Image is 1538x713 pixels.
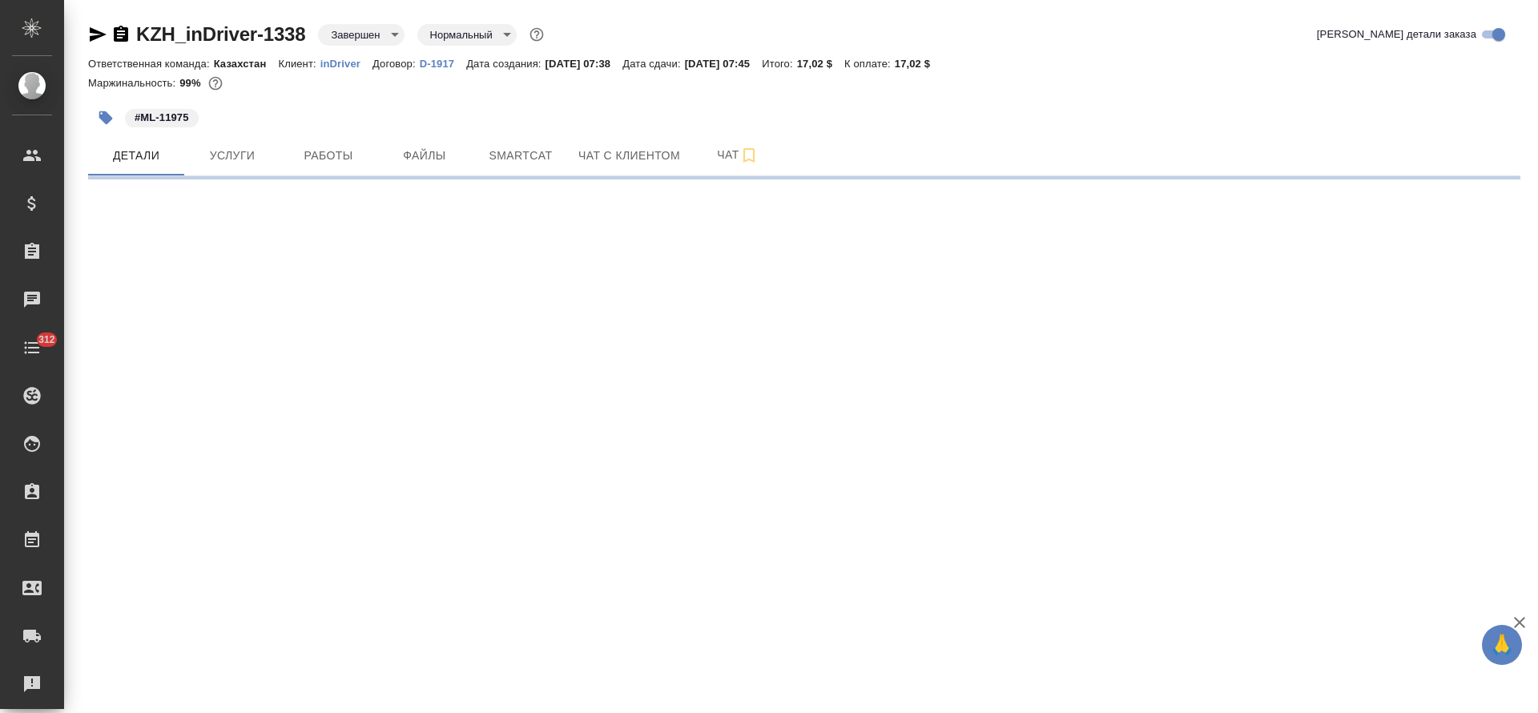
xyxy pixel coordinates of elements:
button: Скопировать ссылку для ЯМессенджера [88,25,107,44]
a: 312 [4,328,60,368]
button: Нормальный [425,28,497,42]
p: inDriver [320,58,372,70]
span: Работы [290,146,367,166]
p: 17,02 $ [895,58,942,70]
span: Smartcat [482,146,559,166]
p: Ответственная команда: [88,58,214,70]
button: Скопировать ссылку [111,25,131,44]
span: Файлы [386,146,463,166]
span: Детали [98,146,175,166]
a: KZH_inDriver-1338 [136,23,305,45]
div: Завершен [318,24,404,46]
p: 99% [179,77,204,89]
p: [DATE] 07:38 [546,58,623,70]
p: Маржинальность: [88,77,179,89]
span: Услуги [194,146,271,166]
span: ML-11975 [123,110,200,123]
button: Завершен [326,28,384,42]
span: 🙏 [1488,628,1516,662]
span: [PERSON_NAME] детали заказа [1317,26,1476,42]
p: Клиент: [278,58,320,70]
p: Дата создания: [466,58,545,70]
a: D-1917 [420,56,466,70]
p: [DATE] 07:45 [685,58,763,70]
button: Доп статусы указывают на важность/срочность заказа [526,24,547,45]
button: Добавить тэг [88,100,123,135]
p: D-1917 [420,58,466,70]
button: 7.06 RUB; [205,73,226,94]
p: К оплате: [844,58,895,70]
span: Чат [699,145,776,165]
p: 17,02 $ [797,58,844,70]
p: Дата сдачи: [622,58,684,70]
p: Договор: [372,58,420,70]
button: 🙏 [1482,625,1522,665]
svg: Подписаться [739,146,759,165]
span: Чат с клиентом [578,146,680,166]
p: Итого: [762,58,796,70]
a: inDriver [320,56,372,70]
p: Казахстан [214,58,279,70]
span: 312 [29,332,65,348]
div: Завершен [417,24,517,46]
p: #ML-11975 [135,110,189,126]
